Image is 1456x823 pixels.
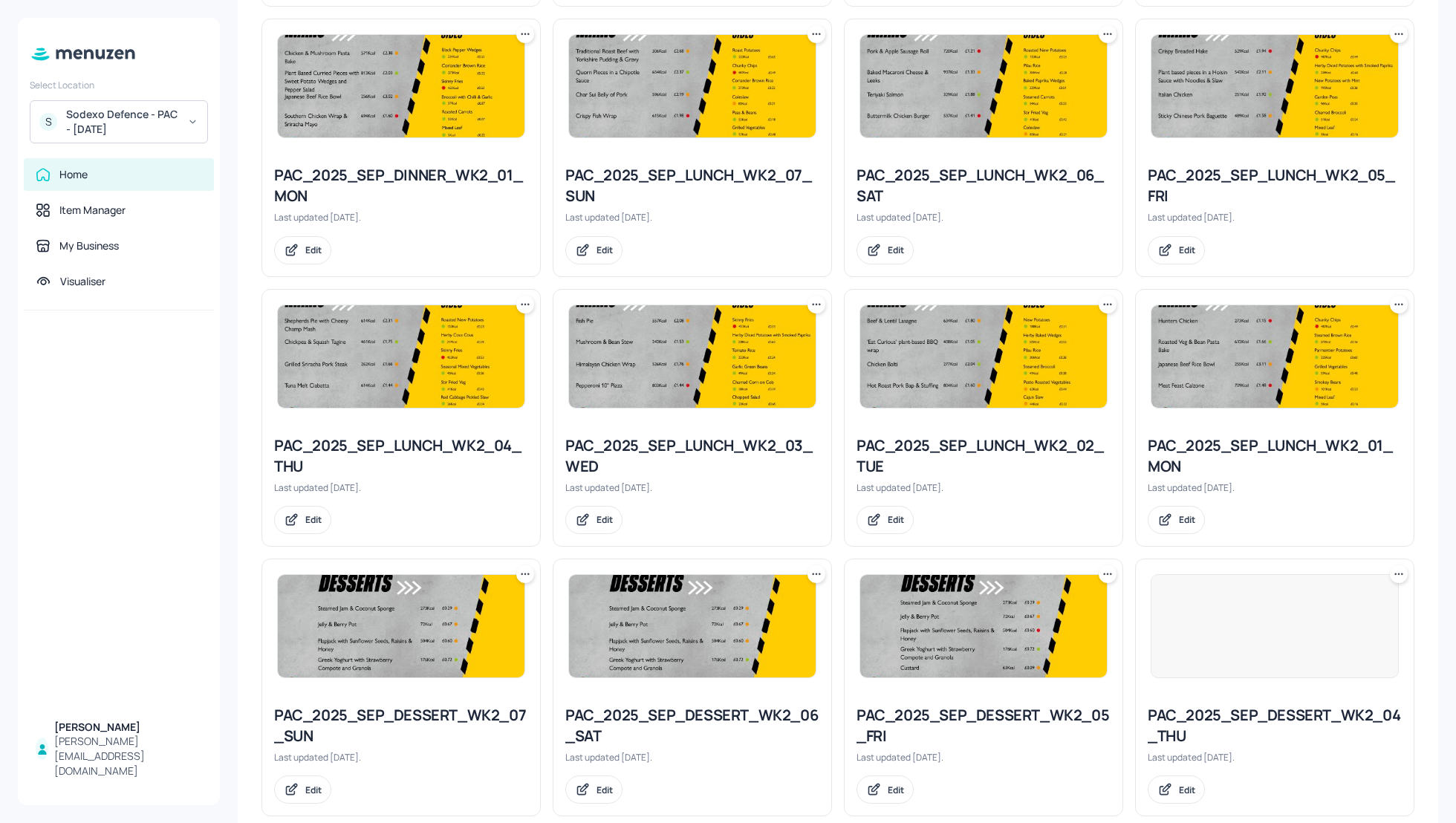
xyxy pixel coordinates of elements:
[857,435,1111,477] div: PAC_2025_SEP_LUNCH_WK2_02_TUE
[39,113,57,131] div: S
[66,107,178,137] div: Sodexo Defence - PAC - [DATE]
[565,751,819,764] div: Last updated [DATE].
[305,244,322,256] div: Edit
[1179,513,1195,526] div: Edit
[888,784,904,796] div: Edit
[888,513,904,526] div: Edit
[278,305,524,408] img: 2025-09-04-1756999451361241kg4rv9iu.jpeg
[274,751,528,764] div: Last updated [DATE].
[1148,165,1402,206] div: PAC_2025_SEP_LUNCH_WK2_05_FRI
[597,784,613,796] div: Edit
[278,35,524,137] img: 2025-05-19-1747660609874pd59mylj94p.jpeg
[274,435,528,477] div: PAC_2025_SEP_LUNCH_WK2_04_THU
[860,575,1107,677] img: 2025-05-20-17477384219717nj3vkt9mqy.jpeg
[274,165,528,206] div: PAC_2025_SEP_DINNER_WK2_01_MON
[1148,481,1402,494] div: Last updated [DATE].
[1148,211,1402,224] div: Last updated [DATE].
[278,575,524,677] img: 2025-05-13-17471360507685hu7flkz0hm.jpeg
[565,705,819,746] div: PAC_2025_SEP_DESSERT_WK2_06_SAT
[569,305,816,408] img: 2025-05-13-1747124629087lcg55t69f1.jpeg
[274,481,528,494] div: Last updated [DATE].
[274,211,528,224] div: Last updated [DATE].
[860,305,1107,408] img: 2025-09-04-1756999067231zf48x360efn.jpeg
[1148,751,1402,764] div: Last updated [DATE].
[888,244,904,256] div: Edit
[597,244,613,256] div: Edit
[565,481,819,494] div: Last updated [DATE].
[857,481,1111,494] div: Last updated [DATE].
[1151,305,1398,408] img: 2025-09-04-1756998710801v0v86f6s05d.jpeg
[305,784,322,796] div: Edit
[1148,705,1402,746] div: PAC_2025_SEP_DESSERT_WK2_04_THU
[569,35,816,137] img: 2025-09-04-1757000712041etl91qp99ou.jpeg
[569,575,816,677] img: 2025-05-13-17471360507685hu7flkz0hm.jpeg
[860,35,1107,137] img: 2025-09-04-1757000432286mcvq8fuexam.jpeg
[565,211,819,224] div: Last updated [DATE].
[59,167,88,182] div: Home
[30,79,208,91] div: Select Location
[565,435,819,477] div: PAC_2025_SEP_LUNCH_WK2_03_WED
[54,734,202,778] div: [PERSON_NAME][EMAIL_ADDRESS][DOMAIN_NAME]
[59,238,119,253] div: My Business
[54,720,202,735] div: [PERSON_NAME]
[857,705,1111,746] div: PAC_2025_SEP_DESSERT_WK2_05_FRI
[274,705,528,746] div: PAC_2025_SEP_DESSERT_WK2_07_SUN
[857,165,1111,206] div: PAC_2025_SEP_LUNCH_WK2_06_SAT
[1148,435,1402,477] div: PAC_2025_SEP_LUNCH_WK2_01_MON
[857,211,1111,224] div: Last updated [DATE].
[597,513,613,526] div: Edit
[857,751,1111,764] div: Last updated [DATE].
[1151,35,1398,137] img: 2025-09-04-1756999952749ixe52nwoz6.jpeg
[60,274,105,289] div: Visualiser
[305,513,322,526] div: Edit
[1179,784,1195,796] div: Edit
[565,165,819,206] div: PAC_2025_SEP_LUNCH_WK2_07_SUN
[59,203,126,218] div: Item Manager
[1179,244,1195,256] div: Edit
